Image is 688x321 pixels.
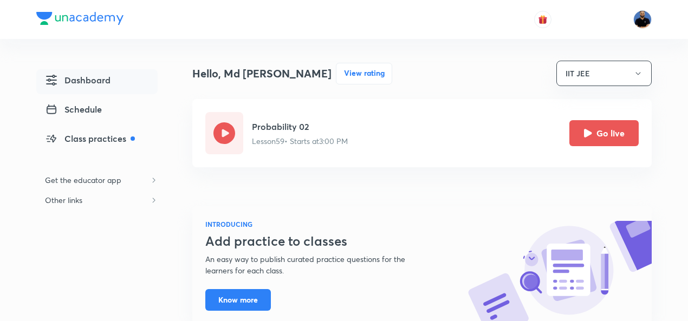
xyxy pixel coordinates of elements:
[36,170,130,190] h6: Get the educator app
[633,10,652,29] img: Md Afroj
[36,12,124,25] img: Company Logo
[336,63,392,84] button: View rating
[252,135,348,147] p: Lesson 59 • Starts at 3:00 PM
[556,61,652,86] button: IIT JEE
[45,132,135,145] span: Class practices
[45,103,102,116] span: Schedule
[36,69,158,94] a: Dashboard
[205,233,432,249] h3: Add practice to classes
[36,12,124,28] a: Company Logo
[538,15,548,24] img: avatar
[36,128,158,153] a: Class practices
[569,120,639,146] button: Go live
[205,289,271,311] button: Know more
[36,190,91,210] h6: Other links
[36,99,158,123] a: Schedule
[205,253,432,276] p: An easy way to publish curated practice questions for the learners for each class.
[252,120,348,133] h5: Probability 02
[192,65,332,82] h4: Hello, Md [PERSON_NAME]
[45,74,111,87] span: Dashboard
[205,219,432,229] h6: INTRODUCING
[534,11,551,28] button: avatar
